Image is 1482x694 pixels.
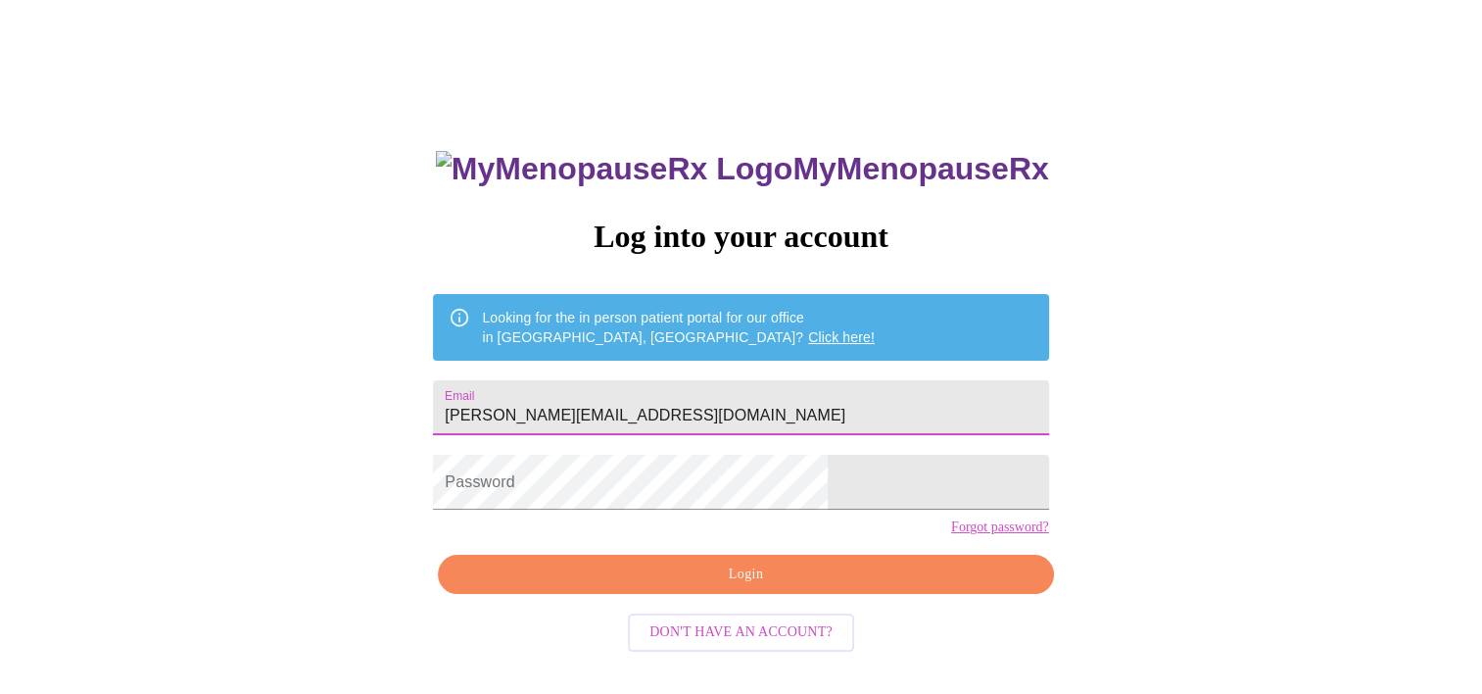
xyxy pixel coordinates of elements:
[433,219,1048,255] h3: Log into your account
[436,151,1049,187] h3: MyMenopauseRx
[438,555,1053,595] button: Login
[649,620,833,645] span: Don't have an account?
[436,151,792,187] img: MyMenopauseRx Logo
[628,614,854,652] button: Don't have an account?
[808,329,875,345] a: Click here!
[482,300,875,355] div: Looking for the in person patient portal for our office in [GEOGRAPHIC_DATA], [GEOGRAPHIC_DATA]?
[460,563,1030,587] span: Login
[951,520,1049,535] a: Forgot password?
[623,622,859,639] a: Don't have an account?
